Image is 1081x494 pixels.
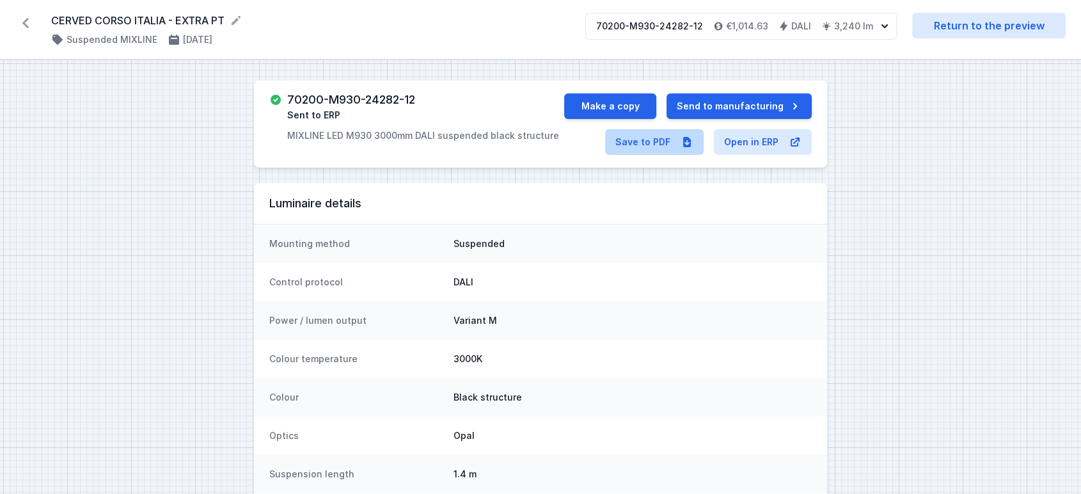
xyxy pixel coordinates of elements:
[269,196,812,211] h3: Luminaire details
[269,468,443,481] dt: Suspension length
[454,237,812,250] dd: Suspended
[714,129,812,155] a: Open in ERP
[596,20,703,33] div: 70200-M930-24282-12
[912,13,1066,38] a: Return to the preview
[667,93,812,119] button: Send to manufacturing
[269,391,443,404] dt: Colour
[834,20,873,33] h4: 3,240 lm
[287,109,340,122] span: Sent to ERP
[269,314,443,327] dt: Power / lumen output
[51,13,570,28] form: CERVED CORSO ITALIA - EXTRA PT
[564,93,656,119] button: Make a copy
[454,276,812,289] dd: DALI
[269,429,443,442] dt: Optics
[585,13,897,40] button: 70200-M930-24282-12€1,014.63DALI3,240 lm
[726,20,768,33] h4: €1,014.63
[269,276,443,289] dt: Control protocol
[454,429,812,442] dd: Opal
[67,33,157,46] h4: Suspended MIXLINE
[454,468,812,481] dd: 1.4 m
[454,391,812,404] dd: Black structure
[287,129,559,142] p: MIXLINE LED M930 3000mm DALI suspended black structure
[454,314,812,327] dd: Variant M
[230,14,242,27] button: Rename project
[605,129,704,155] a: Save to PDF
[791,20,811,33] h4: DALI
[269,353,443,365] dt: Colour temperature
[269,237,443,250] dt: Mounting method
[287,93,415,106] h3: 70200-M930-24282-12
[183,33,212,46] h4: [DATE]
[454,353,812,365] dd: 3000K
